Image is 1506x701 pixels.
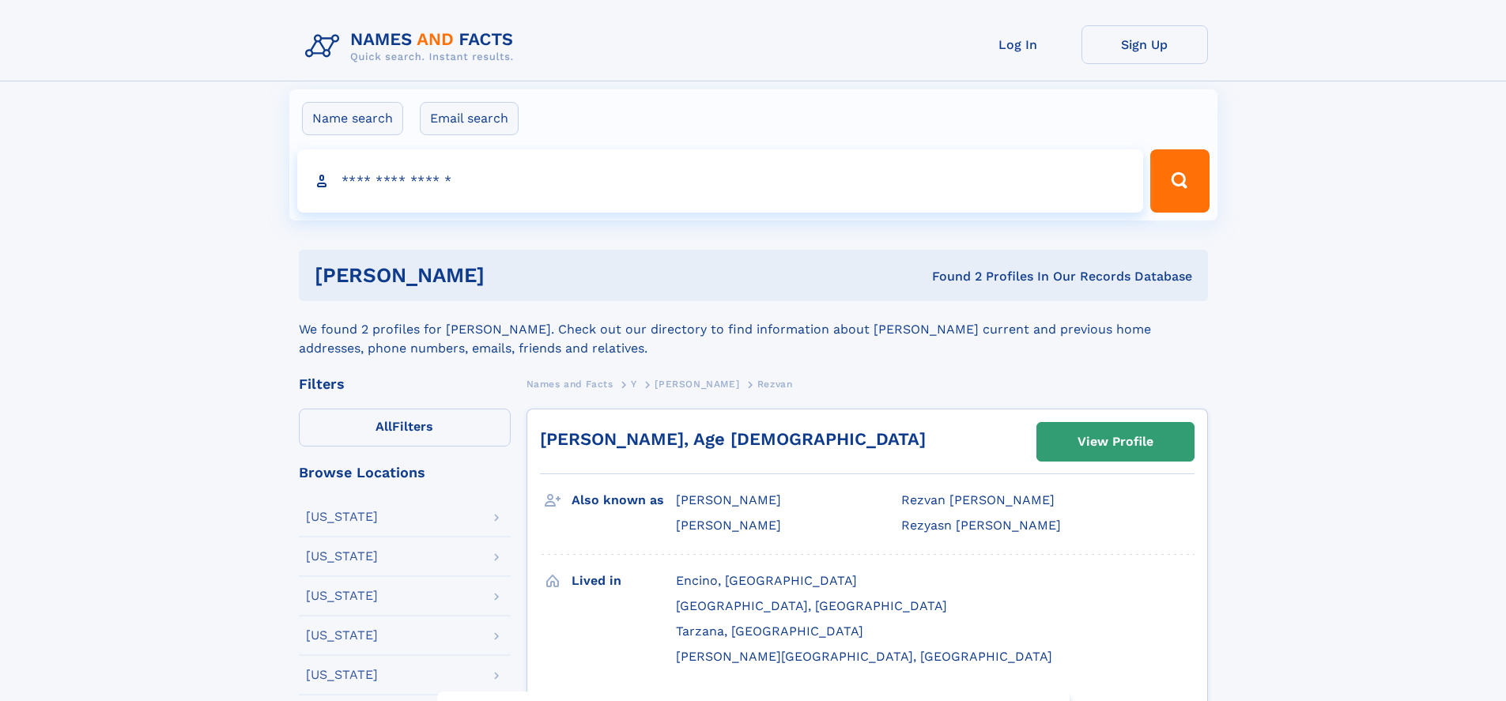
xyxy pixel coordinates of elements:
[306,550,378,563] div: [US_STATE]
[631,374,637,394] a: Y
[757,379,793,390] span: Rezvan
[901,518,1061,533] span: Rezyasn [PERSON_NAME]
[540,429,926,449] a: [PERSON_NAME], Age [DEMOGRAPHIC_DATA]
[306,669,378,681] div: [US_STATE]
[1081,25,1208,64] a: Sign Up
[572,567,676,594] h3: Lived in
[955,25,1081,64] a: Log In
[420,102,519,135] label: Email search
[299,465,511,480] div: Browse Locations
[676,492,781,507] span: [PERSON_NAME]
[315,266,708,285] h1: [PERSON_NAME]
[306,590,378,602] div: [US_STATE]
[676,598,947,613] span: [GEOGRAPHIC_DATA], [GEOGRAPHIC_DATA]
[297,149,1144,213] input: search input
[306,629,378,642] div: [US_STATE]
[306,511,378,523] div: [US_STATE]
[572,487,676,514] h3: Also known as
[676,649,1052,664] span: [PERSON_NAME][GEOGRAPHIC_DATA], [GEOGRAPHIC_DATA]
[302,102,403,135] label: Name search
[527,374,613,394] a: Names and Facts
[1037,423,1194,461] a: View Profile
[708,268,1192,285] div: Found 2 Profiles In Our Records Database
[299,409,511,447] label: Filters
[631,379,637,390] span: Y
[676,518,781,533] span: [PERSON_NAME]
[676,624,863,639] span: Tarzana, [GEOGRAPHIC_DATA]
[1150,149,1209,213] button: Search Button
[299,25,527,68] img: Logo Names and Facts
[376,419,392,434] span: All
[676,573,857,588] span: Encino, [GEOGRAPHIC_DATA]
[299,301,1208,358] div: We found 2 profiles for [PERSON_NAME]. Check out our directory to find information about [PERSON_...
[1078,424,1153,460] div: View Profile
[901,492,1055,507] span: Rezvan [PERSON_NAME]
[299,377,511,391] div: Filters
[655,379,739,390] span: [PERSON_NAME]
[655,374,739,394] a: [PERSON_NAME]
